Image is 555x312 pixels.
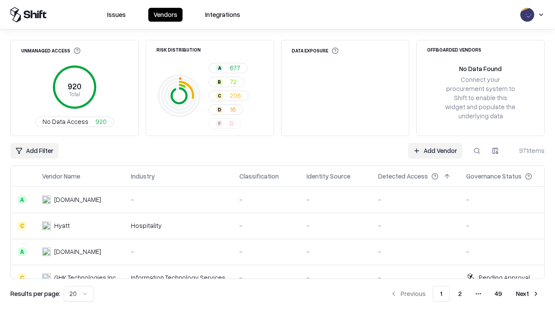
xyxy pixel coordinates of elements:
div: - [307,273,364,282]
div: [DOMAIN_NAME] [54,195,101,204]
div: Data Exposure [292,47,339,54]
span: 206 [230,91,241,100]
button: 1 [433,286,450,302]
div: - [239,247,293,256]
button: Vendors [148,8,183,22]
div: - [131,195,225,204]
div: A [18,195,26,204]
span: 16 [230,105,236,114]
div: - [466,221,546,230]
nav: pagination [385,286,545,302]
span: No Data Access [42,117,88,126]
div: A [216,65,223,71]
span: 920 [95,117,107,126]
button: No Data Access920 [35,117,114,127]
div: Pending Approval [479,273,530,282]
div: - [378,247,452,256]
div: - [307,221,364,230]
button: A677 [209,63,248,73]
div: - [131,247,225,256]
div: Offboarded Vendors [427,47,481,52]
div: C [18,273,26,282]
div: [DOMAIN_NAME] [54,247,101,256]
div: Risk Distribution [157,47,201,52]
img: primesec.co.il [42,247,51,256]
div: - [239,221,293,230]
div: Vendor Name [42,172,80,181]
div: C [216,92,223,99]
button: 2 [451,286,469,302]
div: C [18,221,26,230]
span: 677 [230,63,240,72]
div: No Data Found [459,64,502,73]
img: GHK Technologies Inc. [42,273,51,282]
div: Identity Source [307,172,350,181]
tspan: Total [69,91,80,97]
span: 72 [230,77,237,86]
div: - [307,195,364,204]
button: Add Filter [10,143,59,159]
div: - [378,195,452,204]
div: Unmanaged Access [21,47,81,54]
img: intrado.com [42,195,51,204]
div: Detected Access [378,172,428,181]
div: Classification [239,172,279,181]
div: B [216,78,223,85]
div: Connect your procurement system to Shift to enable this widget and populate the underlying data [444,75,516,121]
div: - [466,195,546,204]
div: - [378,273,452,282]
button: 49 [488,286,509,302]
div: Industry [131,172,155,181]
div: Information Technology Services [131,273,225,282]
a: Add Vendor [408,143,462,159]
button: C206 [209,91,248,101]
tspan: 920 [68,81,82,91]
div: - [307,247,364,256]
div: Hyatt [54,221,70,230]
div: GHK Technologies Inc. [54,273,117,282]
button: Issues [102,8,131,22]
div: A [18,247,26,256]
button: B72 [209,77,244,87]
button: Next [511,286,545,302]
img: Hyatt [42,221,51,230]
div: - [239,273,293,282]
div: Hospitality [131,221,225,230]
button: Integrations [200,8,245,22]
div: Governance Status [466,172,522,181]
p: Results per page: [10,289,60,298]
div: D [216,106,223,113]
div: 971 items [510,146,545,155]
div: - [378,221,452,230]
button: D16 [209,104,243,115]
div: - [466,247,546,256]
div: - [239,195,293,204]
